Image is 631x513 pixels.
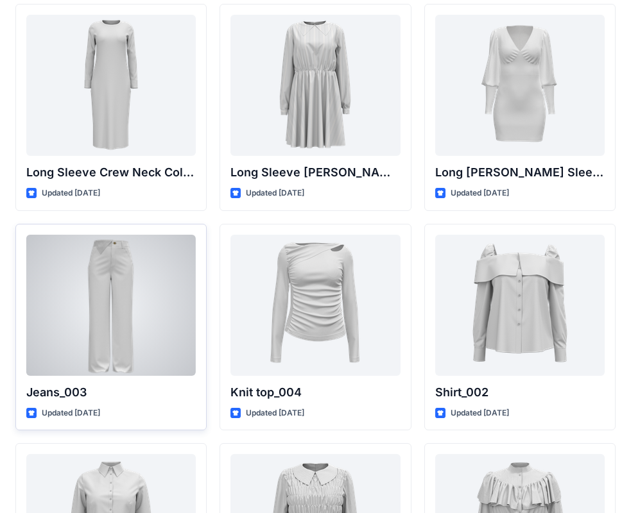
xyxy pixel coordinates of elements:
p: Long Sleeve Crew Neck Column Dress [26,164,196,181]
p: Shirt_002 [435,383,605,401]
a: Shirt_002 [435,235,605,376]
a: Knit top_004 [230,235,400,376]
p: Updated [DATE] [451,407,509,420]
p: Updated [DATE] [246,407,304,420]
a: Long Bishop Sleeve Ruched Mini Dress [435,15,605,156]
p: Updated [DATE] [246,187,304,200]
p: Long [PERSON_NAME] Sleeve Ruched Mini Dress [435,164,605,181]
p: Knit top_004 [230,383,400,401]
p: Long Sleeve [PERSON_NAME] Collar Gathered Waist Dress [230,164,400,181]
p: Jeans_003 [26,383,196,401]
a: Long Sleeve Peter Pan Collar Gathered Waist Dress [230,15,400,156]
a: Long Sleeve Crew Neck Column Dress [26,15,196,156]
p: Updated [DATE] [42,407,100,420]
a: Jeans_003 [26,235,196,376]
p: Updated [DATE] [451,187,509,200]
p: Updated [DATE] [42,187,100,200]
